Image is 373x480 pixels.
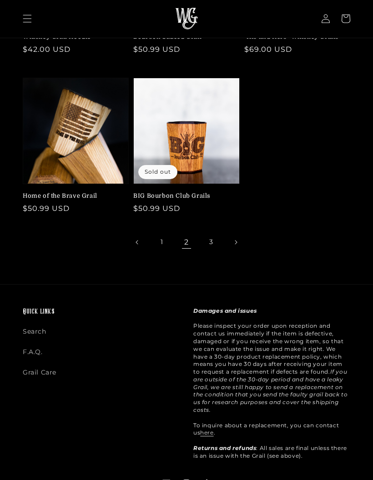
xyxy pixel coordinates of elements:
a: Previous page [127,232,147,252]
nav: Pagination [23,232,350,252]
summary: Menu [17,9,37,29]
img: The Whiskey Grail [175,8,198,30]
a: Page 3 [201,232,221,252]
a: Grail Care [23,362,56,383]
a: Page 1 [152,232,172,252]
strong: Damages and issues [193,307,257,314]
em: If you are outside of the 30-day period and have a leaky Grail, we are still happy to send a repl... [193,368,348,413]
a: Whiskey Grail Hoodie [23,33,123,41]
a: Bourbon Sauced Grail [133,33,234,41]
a: Next page [226,232,246,252]
h2: Quick links [23,307,180,317]
a: BIG Bourbon Club Grails [133,192,234,200]
strong: Returns and refunds [193,445,256,451]
a: here [200,429,213,436]
p: Please inspect your order upon reception and contact us immediately if the item is defective, dam... [193,307,350,460]
a: Home of the Brave Grail [23,192,123,200]
span: Page 2 [176,232,197,252]
a: "His and Hers" Whiskey Grails [244,33,345,41]
a: Search [23,326,46,342]
a: F.A.Q. [23,342,43,362]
